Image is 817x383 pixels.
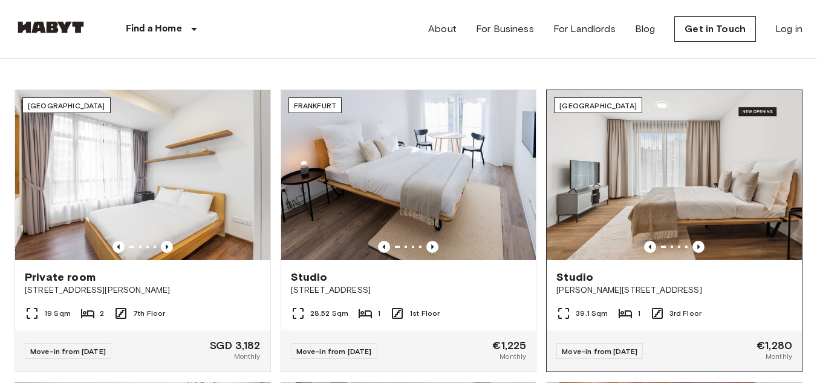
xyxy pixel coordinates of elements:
[126,22,182,36] p: Find a Home
[757,340,792,351] span: €1,280
[553,22,616,36] a: For Landlords
[30,347,106,356] span: Move-in from [DATE]
[669,308,701,319] span: 3rd Floor
[674,16,756,42] a: Get in Touch
[576,308,608,319] span: 39.1 Sqm
[310,308,348,319] span: 28.52 Sqm
[775,22,802,36] a: Log in
[15,21,87,33] img: Habyt
[291,270,328,284] span: Studio
[25,284,261,296] span: [STREET_ADDRESS][PERSON_NAME]
[15,90,270,260] img: Marketing picture of unit SG-01-003-012-01
[281,90,537,372] a: Marketing picture of unit DE-04-001-012-01HPrevious imagePrevious imageFrankfurtStudio[STREET_ADD...
[409,308,440,319] span: 1st Floor
[100,308,104,319] span: 2
[25,270,96,284] span: Private room
[644,241,656,253] button: Previous image
[546,90,802,372] a: Marketing picture of unit DE-01-492-301-001Previous imagePrevious image[GEOGRAPHIC_DATA]Studio[PE...
[294,101,336,110] span: Frankfurt
[291,284,527,296] span: [STREET_ADDRESS]
[428,22,457,36] a: About
[296,347,372,356] span: Move-in from [DATE]
[547,90,802,260] img: Marketing picture of unit DE-01-492-301-001
[492,340,526,351] span: €1,225
[692,241,705,253] button: Previous image
[556,270,593,284] span: Studio
[637,308,640,319] span: 1
[112,241,125,253] button: Previous image
[426,241,438,253] button: Previous image
[234,351,261,362] span: Monthly
[161,241,173,253] button: Previous image
[635,22,656,36] a: Blog
[559,101,637,110] span: [GEOGRAPHIC_DATA]
[28,101,105,110] span: [GEOGRAPHIC_DATA]
[766,351,792,362] span: Monthly
[562,347,637,356] span: Move-in from [DATE]
[377,308,380,319] span: 1
[210,340,260,351] span: SGD 3,182
[44,308,71,319] span: 19 Sqm
[281,90,536,260] img: Marketing picture of unit DE-04-001-012-01H
[15,90,271,372] a: Marketing picture of unit SG-01-003-012-01Previous imagePrevious image[GEOGRAPHIC_DATA]Private ro...
[556,284,792,296] span: [PERSON_NAME][STREET_ADDRESS]
[133,308,165,319] span: 7th Floor
[500,351,526,362] span: Monthly
[476,22,534,36] a: For Business
[378,241,390,253] button: Previous image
